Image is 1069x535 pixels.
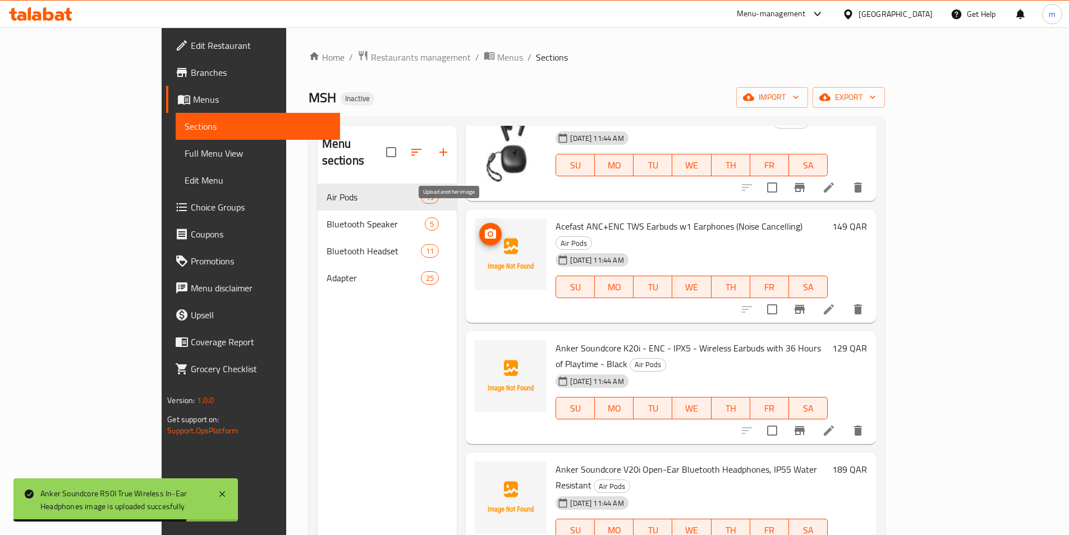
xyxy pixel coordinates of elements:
div: items [421,244,439,258]
span: MO [599,400,629,417]
span: Promotions [191,254,331,268]
button: import [736,87,808,108]
button: Branch-specific-item [786,174,813,201]
span: Bluetooth Headset [327,244,421,258]
div: Bluetooth Headset11 [318,237,457,264]
button: FR [750,154,789,176]
span: TU [638,279,668,295]
span: Coupons [191,227,331,241]
span: SU [561,157,590,173]
span: Adapter [327,271,421,285]
button: upload picture [479,223,502,245]
a: Branches [166,59,340,86]
button: TU [634,397,672,419]
button: SU [556,397,595,419]
div: Inactive [341,92,374,106]
a: Edit menu item [822,303,836,316]
a: Menus [166,86,340,113]
button: WE [672,397,711,419]
a: Upsell [166,301,340,328]
div: Air Pods13 [318,184,457,211]
span: Sections [536,51,568,64]
button: MO [595,397,634,419]
button: TH [712,154,750,176]
span: Menu disclaimer [191,281,331,295]
span: SA [793,400,823,417]
a: Full Menu View [176,140,340,167]
button: SA [789,154,828,176]
h6: 129 QAR [832,340,867,356]
button: MO [595,154,634,176]
span: SA [793,157,823,173]
button: SU [556,154,595,176]
span: [DATE] 11:44 AM [566,255,628,266]
img: Acefast ANC+ENC TWS Earbuds w1 Earphones (Noise Cancelling) [475,218,547,290]
img: Anker Soundcore V20i Open-Ear Bluetooth Headphones, IP55 Water Resistant [475,461,547,533]
span: Menus [497,51,523,64]
img: Anker Soundcore K20i - ENC - IPX5 - Wireless Earbuds with 36 Hours of Playtime - Black [475,340,547,412]
span: Coverage Report [191,335,331,349]
div: items [425,217,439,231]
img: Anker Soundcore R50I True Wireless In-Ear Headphones [475,113,547,185]
span: 5 [425,219,438,230]
span: 25 [421,273,438,283]
span: Air Pods [630,358,666,371]
div: Air Pods [594,479,630,493]
h6: 189 QAR [832,461,867,477]
a: Promotions [166,248,340,275]
span: 13 [421,192,438,203]
button: FR [750,397,789,419]
nav: Menu sections [318,179,457,296]
span: SU [561,400,590,417]
span: m [1049,8,1056,20]
a: Edit Restaurant [166,32,340,59]
button: delete [845,417,871,444]
span: Sort sections [403,139,430,166]
span: Select to update [760,298,784,321]
span: Air Pods [594,480,630,493]
span: 1.0.0 [197,393,214,408]
span: FR [755,279,784,295]
a: Edit menu item [822,181,836,194]
span: [DATE] 11:44 AM [566,376,628,387]
span: Select to update [760,176,784,199]
span: import [745,90,799,104]
div: Air Pods [556,236,592,250]
span: Restaurants management [371,51,471,64]
span: Acefast ANC+ENC TWS Earbuds w1 Earphones (Noise Cancelling) [556,218,802,235]
span: SA [793,279,823,295]
div: Bluetooth Speaker5 [318,211,457,237]
a: Menu disclaimer [166,275,340,301]
span: WE [677,157,706,173]
div: Anker Soundcore R50I True Wireless In-Ear Headphones image is uploaded succesfully [40,487,207,513]
span: Sections [185,120,331,133]
a: Menus [484,50,523,65]
a: Grocery Checklist [166,355,340,382]
span: Grocery Checklist [191,362,331,376]
li: / [349,51,353,64]
span: Bluetooth Speaker [327,217,425,231]
button: Add section [430,139,457,166]
span: Get support on: [167,412,219,427]
span: SU [561,279,590,295]
li: / [527,51,531,64]
nav: breadcrumb [309,50,885,65]
a: Sections [176,113,340,140]
a: Support.OpsPlatform [167,423,238,438]
button: SA [789,397,828,419]
button: WE [672,154,711,176]
button: TU [634,276,672,298]
span: TU [638,157,668,173]
span: Select all sections [379,140,403,164]
a: Coupons [166,221,340,248]
span: TH [716,400,746,417]
h2: Menu sections [322,135,387,169]
span: Choice Groups [191,200,331,214]
span: Air Pods [556,237,591,250]
a: Edit Menu [176,167,340,194]
button: FR [750,276,789,298]
button: TH [712,397,750,419]
span: Edit Menu [185,173,331,187]
button: SA [789,276,828,298]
